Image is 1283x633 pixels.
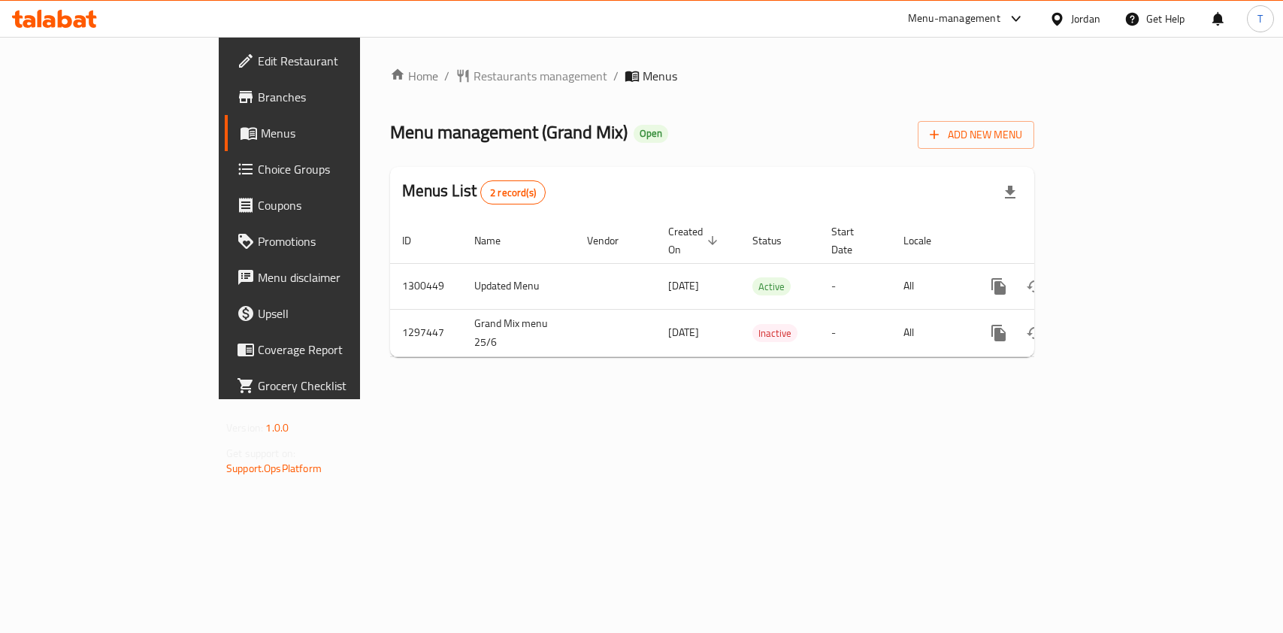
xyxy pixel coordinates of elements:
span: Status [752,232,801,250]
a: Menus [225,115,433,151]
button: Add New Menu [918,121,1034,149]
button: more [981,315,1017,351]
span: Coupons [258,196,421,214]
span: Created On [668,223,722,259]
a: Upsell [225,295,433,332]
span: 1.0.0 [265,418,289,438]
span: 2 record(s) [481,186,545,200]
span: T [1257,11,1263,27]
a: Promotions [225,223,433,259]
div: Menu-management [908,10,1000,28]
span: ID [402,232,431,250]
span: Get support on: [226,444,295,463]
nav: breadcrumb [390,67,1034,85]
span: Name [474,232,520,250]
span: Restaurants management [474,67,607,85]
span: Menu disclaimer [258,268,421,286]
span: Inactive [752,325,797,342]
div: Active [752,277,791,295]
li: / [613,67,619,85]
button: Change Status [1017,315,1053,351]
span: Locale [903,232,951,250]
div: Inactive [752,324,797,342]
td: Grand Mix menu 25/6 [462,309,575,356]
span: Choice Groups [258,160,421,178]
span: Branches [258,88,421,106]
span: Upsell [258,304,421,323]
a: Menu disclaimer [225,259,433,295]
td: - [819,263,891,309]
span: Version: [226,418,263,438]
td: All [891,309,969,356]
a: Edit Restaurant [225,43,433,79]
span: Start Date [831,223,873,259]
span: Active [752,278,791,295]
button: more [981,268,1017,304]
span: Menu management ( Grand Mix ) [390,115,628,149]
th: Actions [969,218,1137,264]
span: Menus [643,67,677,85]
span: Edit Restaurant [258,52,421,70]
span: Menus [261,124,421,142]
span: Open [634,127,668,140]
a: Support.OpsPlatform [226,459,322,478]
button: Change Status [1017,268,1053,304]
td: All [891,263,969,309]
span: Vendor [587,232,638,250]
a: Coupons [225,187,433,223]
a: Restaurants management [455,67,607,85]
span: Promotions [258,232,421,250]
a: Coverage Report [225,332,433,368]
table: enhanced table [390,218,1137,357]
a: Choice Groups [225,151,433,187]
div: Jordan [1071,11,1100,27]
a: Grocery Checklist [225,368,433,404]
td: - [819,309,891,356]
a: Branches [225,79,433,115]
span: [DATE] [668,276,699,295]
span: Grocery Checklist [258,377,421,395]
div: Export file [992,174,1028,210]
div: Open [634,125,668,143]
span: Coverage Report [258,341,421,359]
span: [DATE] [668,323,699,342]
span: Add New Menu [930,126,1022,144]
td: Updated Menu [462,263,575,309]
h2: Menus List [402,180,546,204]
div: Total records count [480,180,546,204]
li: / [444,67,449,85]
